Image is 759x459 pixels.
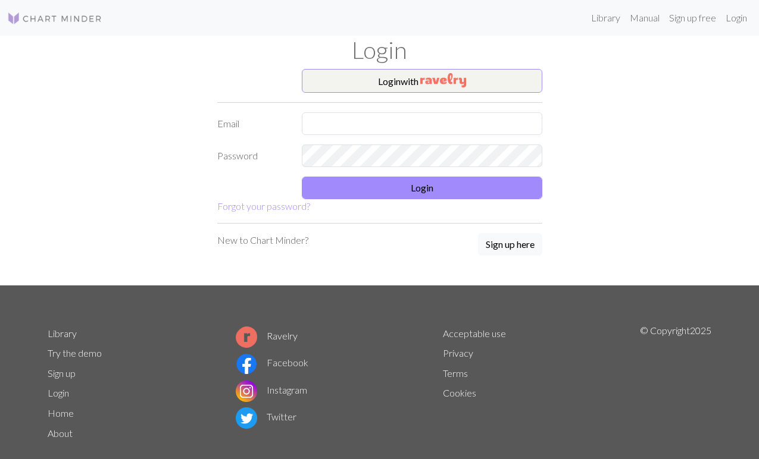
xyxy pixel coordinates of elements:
[478,233,542,256] button: Sign up here
[210,144,295,167] label: Password
[443,367,468,379] a: Terms
[236,384,307,395] a: Instagram
[48,367,76,379] a: Sign up
[420,73,466,87] img: Ravelry
[236,353,257,375] img: Facebook logo
[443,387,476,398] a: Cookies
[478,233,542,257] a: Sign up here
[40,36,719,64] h1: Login
[236,326,257,348] img: Ravelry logo
[48,407,74,419] a: Home
[236,407,257,429] img: Twitter logo
[217,233,308,247] p: New to Chart Minder?
[236,357,308,368] a: Facebook
[7,11,102,26] img: Logo
[664,6,721,30] a: Sign up free
[217,200,310,212] a: Forgot your password?
[48,387,69,398] a: Login
[302,69,542,93] button: Loginwith
[721,6,752,30] a: Login
[443,347,473,359] a: Privacy
[210,112,295,135] label: Email
[640,323,711,444] p: © Copyright 2025
[48,347,102,359] a: Try the demo
[236,330,298,341] a: Ravelry
[586,6,625,30] a: Library
[302,177,542,199] button: Login
[625,6,664,30] a: Manual
[236,381,257,402] img: Instagram logo
[48,427,73,439] a: About
[48,328,77,339] a: Library
[236,411,296,422] a: Twitter
[443,328,506,339] a: Acceptable use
